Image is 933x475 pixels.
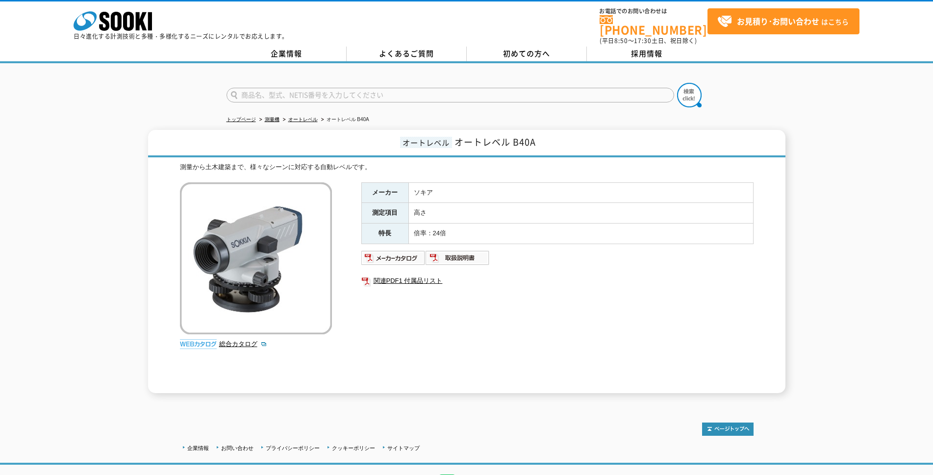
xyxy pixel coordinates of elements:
li: オートレベル B40A [319,115,369,125]
span: お電話でのお問い合わせは [600,8,707,14]
a: プライバシーポリシー [266,445,320,451]
a: 企業情報 [187,445,209,451]
a: 関連PDF1 付属品リスト [361,275,754,287]
a: お問い合わせ [221,445,253,451]
a: お見積り･お問い合わせはこちら [707,8,859,34]
th: 測定項目 [361,203,408,224]
div: 測量から土木建築まで、様々なシーンに対応する自動レベルです。 [180,162,754,173]
span: オートレベル [400,137,452,148]
span: はこちら [717,14,849,29]
a: オートレベル [288,117,318,122]
a: メーカーカタログ [361,256,426,264]
span: 初めての方へ [503,48,550,59]
td: ソキア [408,182,753,203]
a: 取扱説明書 [426,256,490,264]
th: 特長 [361,224,408,244]
a: よくあるご質問 [347,47,467,61]
a: トップページ [227,117,256,122]
a: クッキーポリシー [332,445,375,451]
img: webカタログ [180,339,217,349]
input: 商品名、型式、NETIS番号を入力してください [227,88,674,102]
a: 総合カタログ [219,340,267,348]
span: 8:50 [614,36,628,45]
a: 採用情報 [587,47,707,61]
strong: お見積り･お問い合わせ [737,15,819,27]
a: 測量機 [265,117,279,122]
img: トップページへ [702,423,754,436]
th: メーカー [361,182,408,203]
img: 取扱説明書 [426,250,490,266]
span: (平日 ～ 土日、祝日除く) [600,36,697,45]
td: 高さ [408,203,753,224]
span: オートレベル B40A [454,135,536,149]
a: 初めての方へ [467,47,587,61]
img: btn_search.png [677,83,702,107]
img: オートレベル B40A [180,182,332,334]
a: 企業情報 [227,47,347,61]
span: 17:30 [634,36,652,45]
td: 倍率：24倍 [408,224,753,244]
a: [PHONE_NUMBER] [600,15,707,35]
a: サイトマップ [387,445,420,451]
p: 日々進化する計測技術と多種・多様化するニーズにレンタルでお応えします。 [74,33,288,39]
img: メーカーカタログ [361,250,426,266]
